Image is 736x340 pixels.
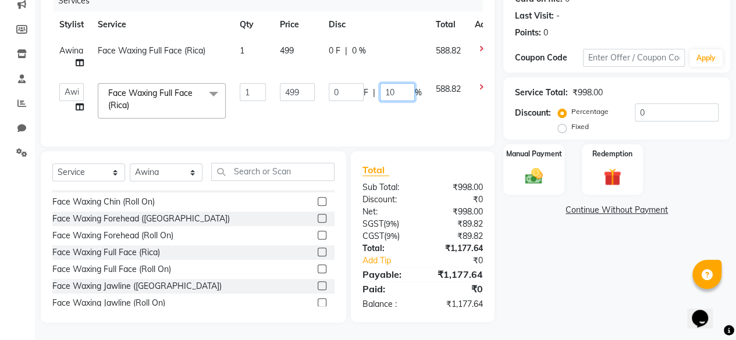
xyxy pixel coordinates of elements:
a: Continue Without Payment [506,204,728,216]
iframe: chat widget [687,294,724,328]
label: Percentage [571,106,609,117]
span: 0 F [329,45,340,57]
div: ₹0 [434,255,492,267]
div: ₹1,177.64 [422,298,492,310]
th: Action [468,12,506,38]
span: SGST [362,219,383,229]
div: Face Waxing Jawline (Roll On) [52,297,165,309]
a: Add Tip [354,255,434,267]
div: ₹998.00 [573,87,603,99]
label: Redemption [592,149,632,159]
span: 9% [386,219,397,228]
div: Face Waxing Forehead (Roll On) [52,230,173,242]
div: Points: [515,27,541,39]
div: Balance : [354,298,423,310]
div: Face Waxing Full Face (Roll On) [52,263,171,275]
div: Face Waxing Jawline ([GEOGRAPHIC_DATA]) [52,280,222,292]
div: Sub Total: [354,181,423,194]
div: Total: [354,242,423,255]
input: Enter Offer / Coupon Code [583,49,685,67]
a: x [129,100,134,110]
span: CGST [362,231,384,241]
th: Qty [233,12,273,38]
div: Last Visit: [515,10,554,22]
div: - [556,10,560,22]
span: | [373,87,375,99]
div: Service Total: [515,87,568,99]
span: Awina [59,45,83,56]
input: Search or Scan [211,163,335,181]
label: Fixed [571,121,589,132]
th: Service [91,12,233,38]
span: Total [362,164,389,176]
div: Face Waxing Forehead ([GEOGRAPHIC_DATA]) [52,213,230,225]
div: Face Waxing Chin (Roll On) [52,196,155,208]
div: ₹998.00 [422,181,492,194]
div: ₹89.82 [422,218,492,230]
th: Total [429,12,468,38]
span: % [415,87,422,99]
label: Manual Payment [506,149,562,159]
th: Price [273,12,322,38]
div: Discount: [354,194,423,206]
div: ( ) [354,230,423,242]
div: Coupon Code [515,52,583,64]
div: Net: [354,206,423,218]
span: F [364,87,368,99]
div: ₹998.00 [422,206,492,218]
div: ₹0 [422,194,492,206]
span: 1 [240,45,244,56]
span: 588.82 [436,84,461,94]
span: Face Waxing Full Face (Rica) [98,45,205,56]
span: Face Waxing Full Face (Rica) [108,88,193,110]
img: _cash.svg [520,166,548,187]
div: ₹89.82 [422,230,492,242]
div: Face Waxing Full Face (Rica) [52,246,160,259]
th: Stylist [52,12,91,38]
span: 499 [280,45,294,56]
div: Discount: [515,107,551,119]
img: _gift.svg [598,166,627,188]
div: ₹1,177.64 [422,242,492,255]
th: Disc [322,12,429,38]
div: Paid: [354,282,423,296]
div: 0 [543,27,548,39]
button: Apply [689,49,723,67]
span: 588.82 [436,45,461,56]
div: ₹1,177.64 [422,267,492,281]
span: 0 % [352,45,366,57]
div: ( ) [354,218,423,230]
span: 9% [386,231,397,241]
div: ₹0 [422,282,492,296]
span: | [345,45,347,57]
div: Payable: [354,267,423,281]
